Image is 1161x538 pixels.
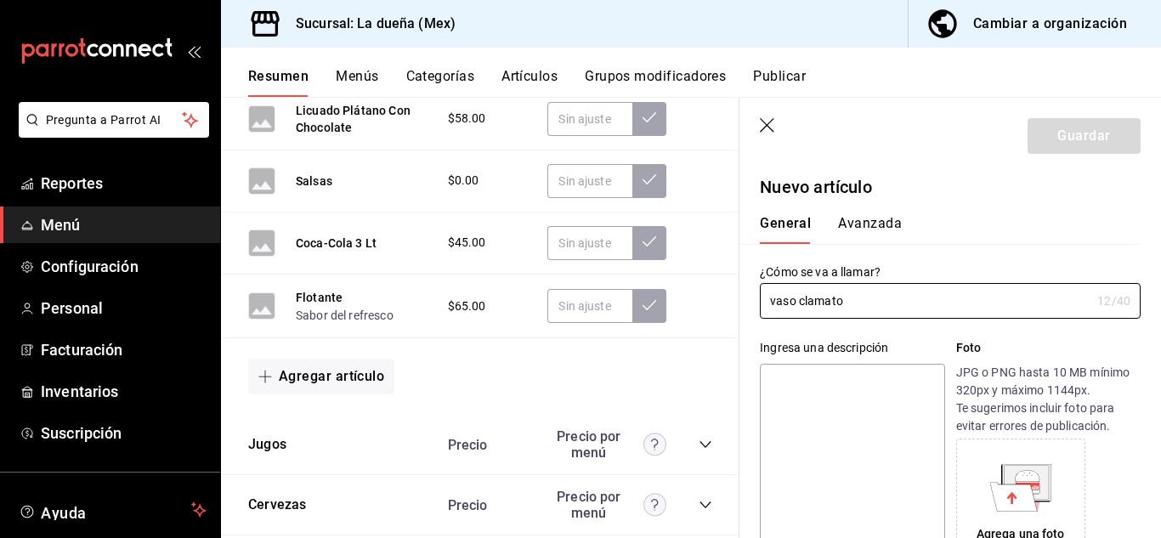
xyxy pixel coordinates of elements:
[1097,292,1130,309] div: 12 /40
[547,289,632,323] input: Sin ajuste
[19,102,209,138] button: Pregunta a Parrot AI
[448,297,486,315] span: $65.00
[547,226,632,260] input: Sin ajuste
[336,68,378,97] button: Menús
[41,255,207,278] span: Configuración
[431,497,540,513] div: Precio
[956,364,1141,435] p: JPG o PNG hasta 10 MB mínimo 320px y máximo 1144px. Te sugerimos incluir foto para evitar errores...
[296,289,343,306] button: Flotante
[760,266,1141,278] label: ¿Cómo se va a llamar?
[248,496,306,515] button: Cervezas
[547,489,666,521] div: Precio por menú
[448,110,486,127] span: $58.00
[296,235,377,252] button: Coca-Cola 3 Lt
[46,111,183,129] span: Pregunta a Parrot AI
[296,102,431,136] button: Licuado Plátano Con Chocolate
[448,172,479,190] span: $0.00
[41,213,207,236] span: Menú
[248,359,394,394] button: Agregar artículo
[547,428,666,461] div: Precio por menú
[296,173,332,190] button: Salsas
[585,68,726,97] button: Grupos modificadores
[760,215,1120,244] div: navigation tabs
[760,339,944,357] div: Ingresa una descripción
[760,215,811,244] button: General
[282,14,456,34] h3: Sucursal: La dueña (Mex)
[41,380,207,403] span: Inventarios
[699,498,712,512] button: collapse-category-row
[248,68,1161,97] div: navigation tabs
[12,123,209,141] a: Pregunta a Parrot AI
[956,339,1141,357] p: Foto
[296,307,394,324] button: Sabor del refresco
[547,164,632,198] input: Sin ajuste
[838,215,902,244] button: Avanzada
[41,500,184,520] span: Ayuda
[760,174,1141,200] p: Nuevo artículo
[248,68,309,97] button: Resumen
[41,172,207,195] span: Reportes
[406,68,475,97] button: Categorías
[248,435,286,455] button: Jugos
[41,338,207,361] span: Facturación
[699,438,712,451] button: collapse-category-row
[753,68,806,97] button: Publicar
[431,437,540,453] div: Precio
[41,422,207,445] span: Suscripción
[41,297,207,320] span: Personal
[547,102,632,136] input: Sin ajuste
[448,234,486,252] span: $45.00
[973,12,1127,36] div: Cambiar a organización
[187,44,201,58] button: open_drawer_menu
[501,68,558,97] button: Artículos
